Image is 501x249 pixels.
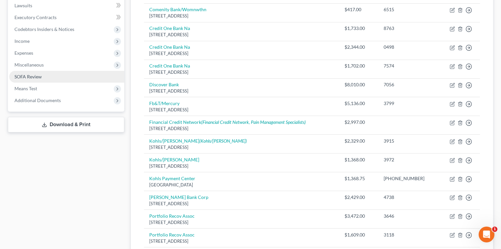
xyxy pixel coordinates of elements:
div: [STREET_ADDRESS] [149,88,334,94]
a: Comenity Bank/Womnwthn [149,7,206,12]
a: Download & Print [8,117,124,132]
div: [STREET_ADDRESS] [149,201,334,207]
div: $1,368.00 [345,156,373,163]
div: [STREET_ADDRESS] [149,107,334,113]
div: $1,702.00 [345,63,373,69]
div: $2,997.00 [345,119,373,125]
span: Income [14,38,30,44]
span: Lawsuits [14,3,32,8]
div: [PHONE_NUMBER] [384,175,433,182]
a: Credit One Bank Na [149,63,190,69]
div: $2,329.00 [345,138,373,144]
div: $2,429.00 [345,194,373,201]
a: Financial Credit Network(Financial Credit Network, Pain Management Specialists) [149,119,306,125]
div: [STREET_ADDRESS] [149,144,334,151]
div: $8,010.00 [345,81,373,88]
a: Kohls/[PERSON_NAME] [149,157,199,162]
div: 3972 [384,156,433,163]
span: Miscellaneous [14,62,44,68]
div: [GEOGRAPHIC_DATA] [149,182,334,188]
i: (Kohls/[PERSON_NAME]) [199,138,247,144]
div: 0498 [384,44,433,50]
div: 7056 [384,81,433,88]
i: (Financial Credit Network, Pain Management Specialists) [201,119,306,125]
iframe: Intercom live chat [479,227,494,242]
div: 7574 [384,63,433,69]
div: [STREET_ADDRESS] [149,50,334,57]
div: 3646 [384,213,433,219]
span: Means Test [14,86,37,91]
a: Credit One Bank Na [149,44,190,50]
a: Fb&T/Mercury [149,100,179,106]
a: Executory Contracts [9,12,124,23]
div: 6515 [384,6,433,13]
a: Kohls Payment Center [149,176,195,181]
div: [STREET_ADDRESS] [149,163,334,169]
div: [STREET_ADDRESS] [149,238,334,244]
div: [STREET_ADDRESS] [149,32,334,38]
a: SOFA Review [9,71,124,83]
span: 1 [492,227,497,232]
div: 4738 [384,194,433,201]
div: [STREET_ADDRESS] [149,125,334,132]
div: [STREET_ADDRESS] [149,13,334,19]
span: Additional Documents [14,97,61,103]
a: Discover Bank [149,82,179,87]
div: $417.00 [345,6,373,13]
div: 3915 [384,138,433,144]
a: Portfolio Recov Assoc [149,232,195,237]
span: SOFA Review [14,74,42,79]
a: Kohls/[PERSON_NAME](Kohls/[PERSON_NAME]) [149,138,247,144]
div: $1,733.00 [345,25,373,32]
div: 3118 [384,232,433,238]
span: Executory Contracts [14,14,57,20]
a: Portfolio Recov Assoc [149,213,195,219]
div: $1,368.75 [345,175,373,182]
a: Credit One Bank Na [149,25,190,31]
div: 8763 [384,25,433,32]
div: $5,136.00 [345,100,373,107]
div: 3799 [384,100,433,107]
span: Expenses [14,50,33,56]
div: [STREET_ADDRESS] [149,69,334,75]
div: [STREET_ADDRESS] [149,219,334,226]
div: $2,344.00 [345,44,373,50]
span: Codebtors Insiders & Notices [14,26,74,32]
div: $1,609.00 [345,232,373,238]
a: [PERSON_NAME] Bank Corp [149,194,208,200]
div: $3,472.00 [345,213,373,219]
